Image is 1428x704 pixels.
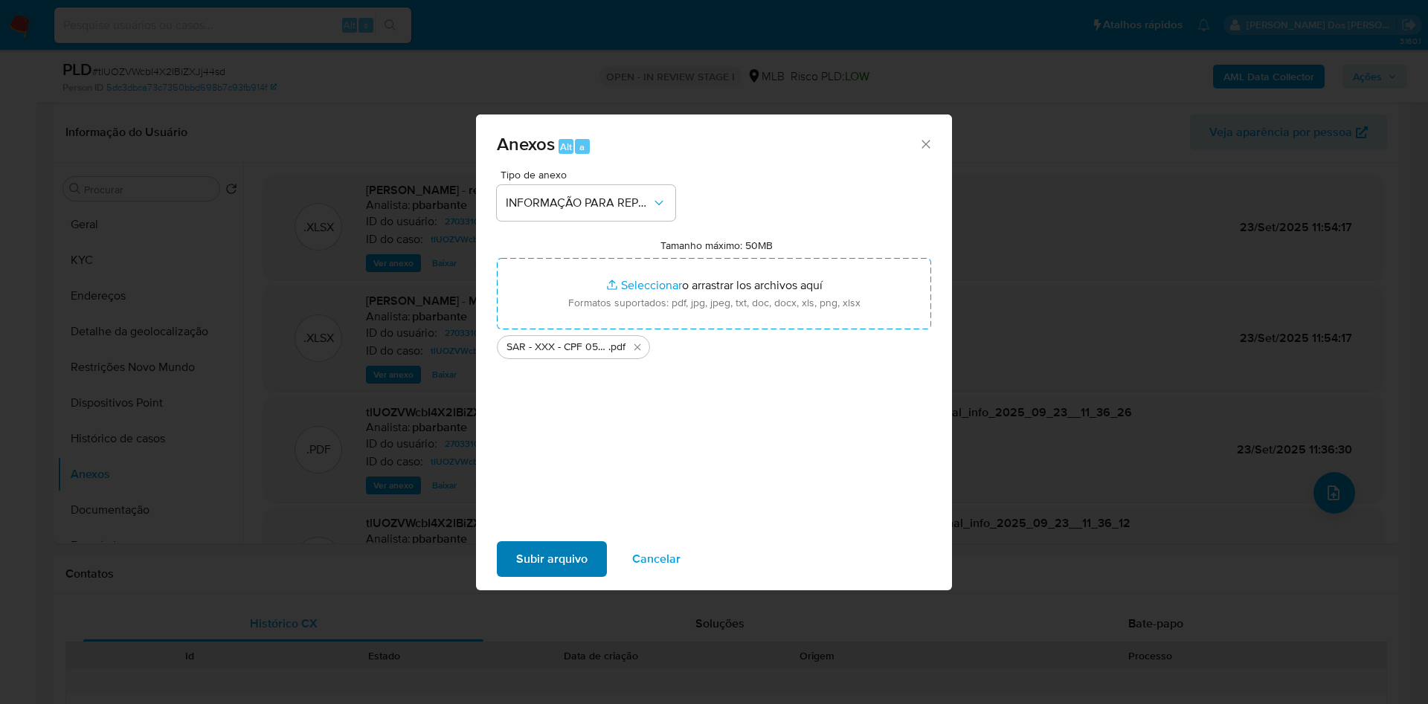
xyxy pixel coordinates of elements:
[516,543,588,575] span: Subir arquivo
[660,239,773,252] label: Tamanho máximo: 50MB
[506,196,652,210] span: INFORMAÇÃO PARA REPORTE - COAF
[919,137,932,150] button: Cerrar
[560,140,572,154] span: Alt
[506,340,608,355] span: SAR - XXX - CPF 05986851463 - [PERSON_NAME] [PERSON_NAME]
[579,140,585,154] span: a
[497,131,555,157] span: Anexos
[632,543,681,575] span: Cancelar
[497,185,675,221] button: INFORMAÇÃO PARA REPORTE - COAF
[497,541,607,577] button: Subir arquivo
[628,338,646,356] button: Eliminar SAR - XXX - CPF 05986851463 - EDUARDO FERNANDO DE MEDEIROS ARAUJO RAMOS.pdf
[497,329,931,359] ul: Archivos seleccionados
[613,541,700,577] button: Cancelar
[501,169,679,180] span: Tipo de anexo
[608,340,625,355] span: .pdf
